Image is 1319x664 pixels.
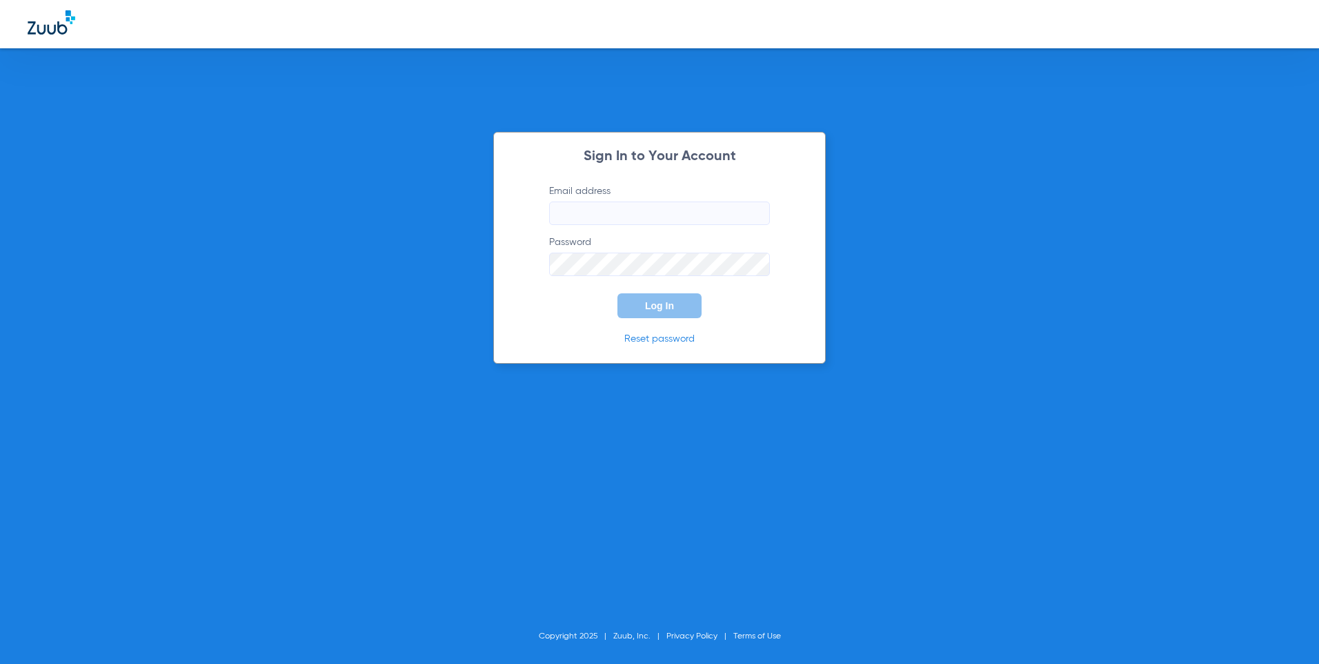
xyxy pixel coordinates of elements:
[613,629,666,643] li: Zuub, Inc.
[28,10,75,35] img: Zuub Logo
[1250,598,1319,664] iframe: Chat Widget
[549,253,770,276] input: Password
[549,184,770,225] label: Email address
[617,293,702,318] button: Log In
[549,202,770,225] input: Email address
[624,334,695,344] a: Reset password
[539,629,613,643] li: Copyright 2025
[549,235,770,276] label: Password
[528,150,791,164] h2: Sign In to Your Account
[666,632,717,641] a: Privacy Policy
[645,300,674,311] span: Log In
[733,632,781,641] a: Terms of Use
